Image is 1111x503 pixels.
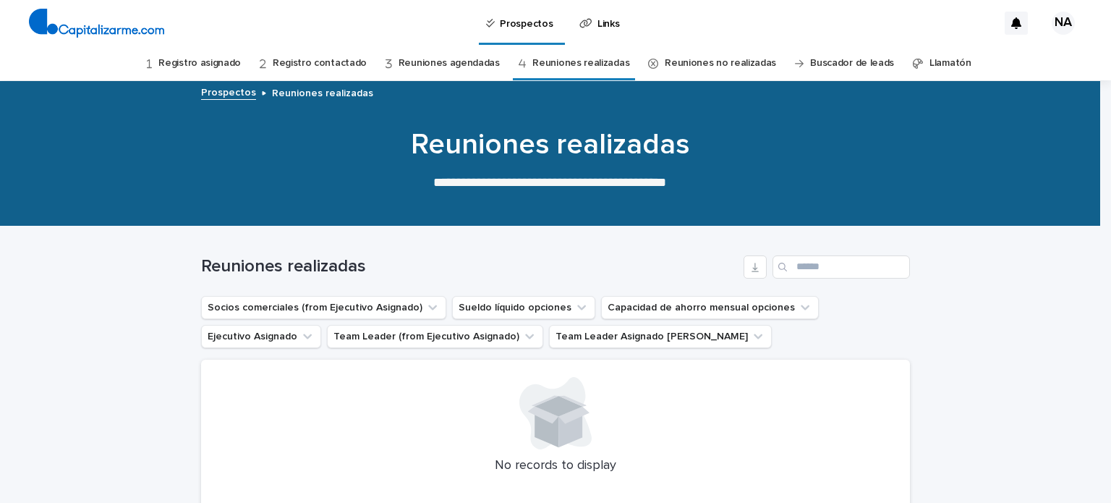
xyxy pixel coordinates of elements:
a: Registro asignado [158,46,241,80]
a: Buscador de leads [810,46,894,80]
h1: Reuniones realizadas [195,127,904,162]
button: Socios comerciales (from Ejecutivo Asignado) [201,296,446,319]
a: Prospectos [201,83,256,100]
input: Search [772,255,910,279]
p: No records to display [218,458,893,474]
div: NA [1052,12,1075,35]
p: Reuniones realizadas [272,84,373,100]
img: 4arMvv9wSvmHTHbXwTim [29,9,164,38]
button: Sueldo líquido opciones [452,296,595,319]
a: Registro contactado [273,46,367,80]
button: Ejecutivo Asignado [201,325,321,348]
button: Team Leader Asignado LLamados [549,325,772,348]
h1: Reuniones realizadas [201,256,738,277]
a: Llamatón [929,46,971,80]
button: Team Leader (from Ejecutivo Asignado) [327,325,543,348]
button: Capacidad de ahorro mensual opciones [601,296,819,319]
a: Reuniones realizadas [532,46,629,80]
a: Reuniones agendadas [399,46,500,80]
a: Reuniones no realizadas [665,46,776,80]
